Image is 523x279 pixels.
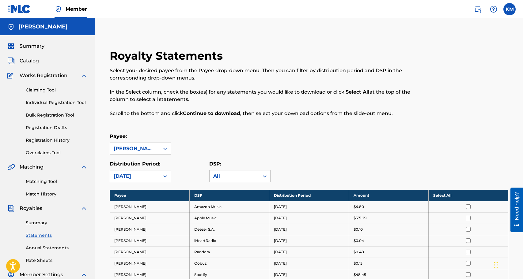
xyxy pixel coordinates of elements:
[26,137,88,143] a: Registration History
[110,190,189,201] th: Payee
[503,3,516,15] div: User Menu
[269,212,349,224] td: [DATE]
[354,272,366,277] p: $48.45
[80,72,88,79] img: expand
[189,224,269,235] td: Deezer S.A.
[7,5,31,13] img: MLC Logo
[26,125,88,131] a: Registration Drafts
[26,191,88,197] a: Match History
[20,57,39,65] span: Catalog
[20,163,44,171] span: Matching
[26,245,88,251] a: Annual Statements
[26,150,88,156] a: Overclaims Tool
[7,57,15,65] img: Catalog
[26,220,88,226] a: Summary
[7,72,15,79] img: Works Registration
[269,224,349,235] td: [DATE]
[472,3,484,15] a: Public Search
[474,6,481,13] img: search
[26,87,88,93] a: Claiming Tool
[189,246,269,258] td: Pandora
[66,6,87,13] span: Member
[269,201,349,212] td: [DATE]
[490,6,497,13] img: help
[189,212,269,224] td: Apple Music
[110,133,127,139] label: Payee:
[110,201,189,212] td: [PERSON_NAME]
[269,190,349,201] th: Distribution Period
[7,271,15,278] img: Member Settings
[269,258,349,269] td: [DATE]
[349,190,428,201] th: Amount
[354,238,364,244] p: $0.04
[269,246,349,258] td: [DATE]
[114,173,156,180] div: [DATE]
[110,88,417,103] p: In the Select column, check the box(es) for any statements you would like to download or click at...
[189,258,269,269] td: Qobuz
[80,205,88,212] img: expand
[26,232,88,239] a: Statements
[20,271,63,278] span: Member Settings
[18,23,68,30] h5: Kay-Ta Matsuno
[20,72,67,79] span: Works Registration
[354,261,362,266] p: $0.15
[7,57,39,65] a: CatalogCatalog
[7,205,15,212] img: Royalties
[114,145,156,152] div: [PERSON_NAME]
[506,188,523,232] iframe: Resource Center
[189,235,269,246] td: iHeartRadio
[110,235,189,246] td: [PERSON_NAME]
[110,212,189,224] td: [PERSON_NAME]
[189,201,269,212] td: Amazon Music
[26,257,88,264] a: Rate Sheets
[26,99,88,106] a: Individual Registration Tool
[346,89,370,95] strong: Select All
[183,110,240,116] strong: Continue to download
[110,224,189,235] td: [PERSON_NAME]
[209,161,221,167] label: DSP:
[7,23,15,31] img: Accounts
[269,235,349,246] td: [DATE]
[26,178,88,185] a: Matching Tool
[7,163,15,171] img: Matching
[189,190,269,201] th: DSP
[80,271,88,278] img: expand
[354,227,363,232] p: $0.10
[7,43,15,50] img: Summary
[354,249,364,255] p: $0.48
[487,3,500,15] div: Help
[7,43,44,50] a: SummarySummary
[110,258,189,269] td: [PERSON_NAME]
[7,4,15,32] div: Need help?
[494,256,498,274] div: Drag
[492,250,523,279] iframe: Chat Widget
[20,205,42,212] span: Royalties
[80,163,88,171] img: expand
[110,67,417,82] p: Select your desired payee from the Payee drop-down menu. Then you can filter by distribution peri...
[354,215,366,221] p: $571.29
[354,204,364,210] p: $4.80
[213,173,256,180] div: All
[110,49,226,63] h2: Royalty Statements
[110,161,160,167] label: Distribution Period:
[110,110,417,117] p: Scroll to the bottom and click , then select your download options from the slide-out menu.
[20,43,44,50] span: Summary
[428,190,508,201] th: Select All
[110,246,189,258] td: [PERSON_NAME]
[55,6,62,13] img: Top Rightsholder
[26,112,88,118] a: Bulk Registration Tool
